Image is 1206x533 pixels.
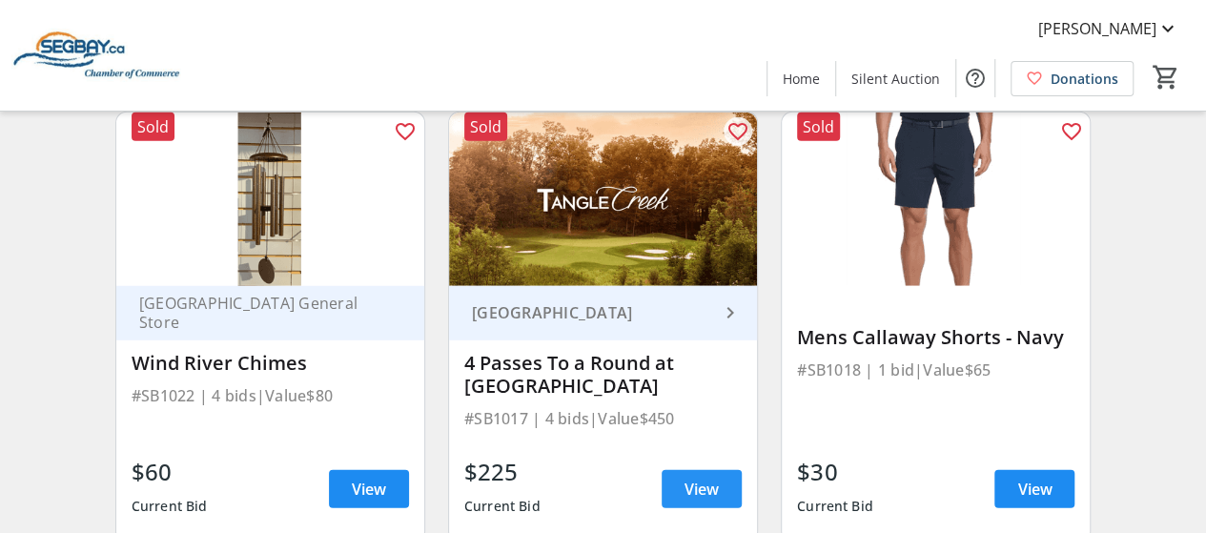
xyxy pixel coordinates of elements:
div: #SB1022 | 4 bids | Value $80 [132,382,409,409]
button: Help [956,59,994,97]
mat-icon: keyboard_arrow_right [719,301,742,324]
span: View [1017,478,1052,501]
a: Silent Auction [836,61,955,96]
div: $30 [797,455,873,489]
div: Sold [464,113,507,141]
span: Donations [1051,69,1118,89]
button: Cart [1149,60,1183,94]
mat-icon: favorite_outline [726,120,749,143]
div: #SB1018 | 1 bid | Value $65 [797,357,1074,383]
a: Donations [1011,61,1134,96]
div: Wind River Chimes [132,352,409,375]
button: [PERSON_NAME] [1023,13,1195,44]
a: View [994,470,1074,508]
span: Silent Auction [851,69,940,89]
div: [GEOGRAPHIC_DATA] General Store [132,294,386,332]
span: View [685,478,719,501]
img: Southeast Georgian Bay Chamber of Commerce's Logo [11,8,181,103]
div: Sold [132,113,174,141]
img: Wind River Chimes [116,113,424,286]
mat-icon: favorite_outline [1059,120,1082,143]
a: [GEOGRAPHIC_DATA] [449,286,757,340]
div: #SB1017 | 4 bids | Value $450 [464,405,742,432]
a: Home [767,61,835,96]
a: View [662,470,742,508]
span: [PERSON_NAME] [1038,17,1156,40]
div: Current Bid [797,489,873,523]
a: View [329,470,409,508]
div: Current Bid [464,489,541,523]
div: $60 [132,455,208,489]
div: Mens Callaway Shorts - Navy [797,326,1074,349]
img: 4 Passes To a Round at Tangle Creek Golf [449,113,757,286]
div: 4 Passes To a Round at [GEOGRAPHIC_DATA] [464,352,742,398]
div: [GEOGRAPHIC_DATA] [464,303,719,322]
div: Current Bid [132,489,208,523]
span: Home [783,69,820,89]
mat-icon: favorite_outline [394,120,417,143]
span: View [352,478,386,501]
div: Sold [797,113,840,141]
div: $225 [464,455,541,489]
img: Mens Callaway Shorts - Navy [782,113,1090,286]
